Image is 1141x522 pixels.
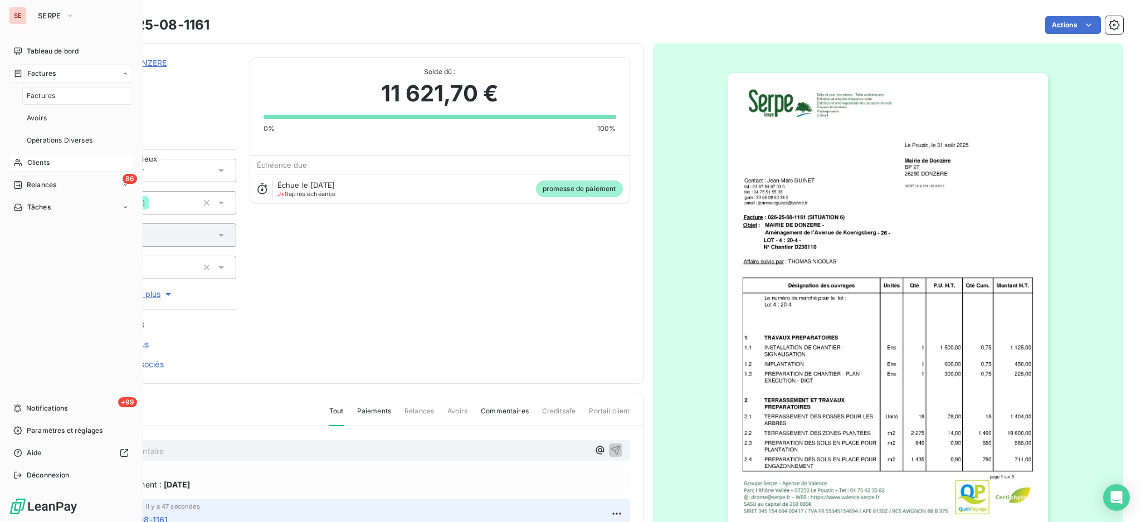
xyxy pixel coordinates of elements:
[257,160,308,169] span: Échéance due
[87,71,236,80] span: 41DONZERE
[9,497,78,515] img: Logo LeanPay
[264,124,275,134] span: 0%
[447,406,467,425] span: Avoirs
[277,190,289,198] span: J+8
[27,91,55,101] span: Factures
[357,406,391,425] span: Paiements
[1103,484,1130,511] div: Open Intercom Messenger
[329,406,344,426] span: Tout
[27,113,47,123] span: Avoirs
[381,77,498,110] span: 11 621,70 €
[9,7,27,25] div: SE
[123,174,137,184] span: 86
[27,46,79,56] span: Tableau de bord
[104,15,209,35] h3: 026-25-08-1161
[26,403,67,413] span: Notifications
[1045,16,1101,34] button: Actions
[277,191,336,197] span: après échéance
[27,202,51,212] span: Tâches
[27,426,103,436] span: Paramètres et réglages
[27,470,70,480] span: Déconnexion
[597,124,616,134] span: 100%
[38,11,61,20] span: SERPE
[277,180,335,189] span: Échue le [DATE]
[27,158,50,168] span: Clients
[164,479,190,490] span: [DATE]
[118,397,137,407] span: +99
[481,406,529,425] span: Commentaires
[404,406,434,425] span: Relances
[9,444,133,462] a: Aide
[146,503,200,510] span: il y a 47 secondes
[27,69,56,79] span: Factures
[589,406,630,425] span: Portail client
[27,448,42,458] span: Aide
[129,289,174,300] span: Voir plus
[67,288,236,300] button: Voir plus
[536,180,623,197] span: promesse de paiement
[27,180,56,190] span: Relances
[27,135,92,145] span: Opérations Diverses
[542,406,576,425] span: Creditsafe
[264,67,616,77] span: Solde dû :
